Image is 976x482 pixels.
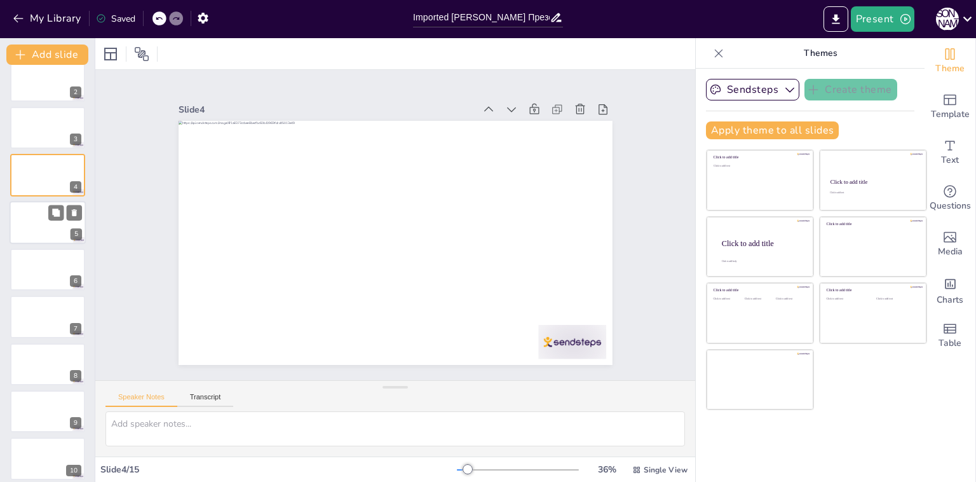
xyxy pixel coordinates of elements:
[925,84,975,130] div: Add ready made slides
[722,238,803,247] div: Click to add title
[925,176,975,221] div: Get real-time input from your audience
[827,288,918,293] div: Click to add title
[10,154,85,196] div: https://cdn.sendsteps.com/images/logo/sendsteps_logo_white.pnghttps://cdn.sendsteps.com/images/lo...
[936,8,959,31] div: [PERSON_NAME]
[644,465,688,475] span: Single View
[925,221,975,267] div: Add images, graphics, shapes or video
[10,201,86,244] div: https://cdn.sendsteps.com/images/logo/sendsteps_logo_white.pnghttps://cdn.sendsteps.com/images/lo...
[830,179,915,185] div: Click to add title
[100,464,457,476] div: Slide 4 / 15
[925,313,975,359] div: Add a table
[714,288,804,293] div: Click to add title
[71,228,82,240] div: 5
[70,323,81,334] div: 7
[70,275,81,287] div: 6
[936,6,959,32] button: [PERSON_NAME]
[10,390,85,432] div: 9
[10,343,85,385] div: 8
[706,79,799,100] button: Sendsteps
[105,393,177,407] button: Speaker Notes
[851,6,914,32] button: Present
[714,165,804,168] div: Click to add text
[179,104,475,116] div: Slide 4
[706,121,839,139] button: Apply theme to all slides
[925,130,975,176] div: Add text boxes
[70,134,81,145] div: 3
[931,107,970,121] span: Template
[48,205,64,220] button: Duplicate Slide
[134,46,149,62] span: Position
[6,45,88,65] button: Add slide
[830,191,914,194] div: Click to add text
[745,298,773,301] div: Click to add text
[827,222,918,226] div: Click to add title
[177,393,234,407] button: Transcript
[66,465,81,476] div: 10
[67,205,82,220] button: Delete Slide
[714,298,742,301] div: Click to add text
[776,298,804,301] div: Click to add text
[827,298,867,301] div: Click to add text
[96,13,135,25] div: Saved
[70,370,81,382] div: 8
[714,155,804,160] div: Click to add title
[937,293,963,307] span: Charts
[100,44,121,64] div: Layout
[70,417,81,429] div: 9
[10,437,85,479] div: 10
[70,181,81,193] div: 4
[938,245,963,259] span: Media
[935,62,965,76] span: Theme
[729,38,912,69] p: Themes
[10,107,85,149] div: https://cdn.sendsteps.com/images/logo/sendsteps_logo_white.pnghttps://cdn.sendsteps.com/images/lo...
[10,8,86,29] button: My Library
[722,259,802,262] div: Click to add body
[10,59,85,101] div: 2
[925,267,975,313] div: Add charts and graphs
[925,38,975,84] div: Change the overall theme
[876,298,916,301] div: Click to add text
[939,336,961,350] span: Table
[930,199,971,213] span: Questions
[10,296,85,338] div: https://cdn.sendsteps.com/images/logo/sendsteps_logo_white.pnghttps://cdn.sendsteps.com/images/lo...
[823,6,848,32] button: Export to PowerPoint
[70,86,81,98] div: 2
[413,8,550,27] input: Insert title
[941,153,959,167] span: Text
[592,464,622,476] div: 36 %
[10,249,85,291] div: https://cdn.sendsteps.com/images/logo/sendsteps_logo_white.pnghttps://cdn.sendsteps.com/images/lo...
[804,79,897,100] button: Create theme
